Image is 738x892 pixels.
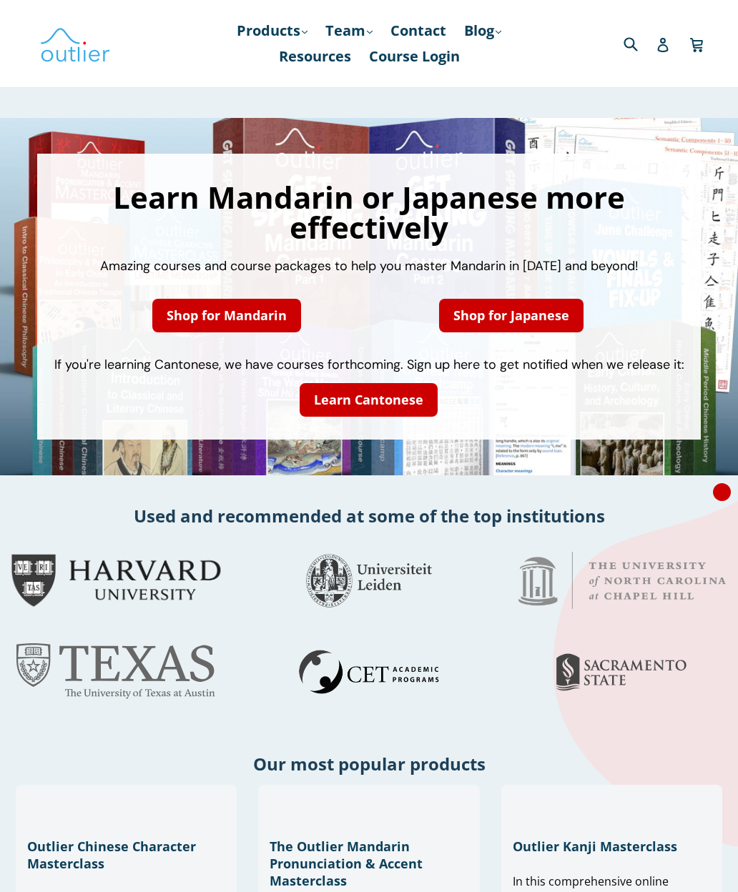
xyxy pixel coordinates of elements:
[272,44,358,69] a: Resources
[318,18,380,44] a: Team
[300,383,438,417] a: Learn Cantonese
[39,23,111,64] img: Outlier Linguistics
[270,838,468,889] h3: The Outlier Mandarin Pronunciation & Accent Masterclass
[100,257,639,274] span: Amazing courses and course packages to help you master Mandarin in [DATE] and beyond!
[230,18,315,44] a: Products
[620,29,659,58] input: Search
[457,18,508,44] a: Blog
[51,182,687,242] h1: Learn Mandarin or Japanese more effectively
[383,18,453,44] a: Contact
[54,356,684,373] span: If you're learning Cantonese, we have courses forthcoming. Sign up here to get notified when we r...
[513,838,711,855] h3: Outlier Kanji Masterclass
[27,838,225,872] h3: Outlier Chinese Character Masterclass
[362,44,467,69] a: Course Login
[439,299,584,332] a: Shop for Japanese
[152,299,301,332] a: Shop for Mandarin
